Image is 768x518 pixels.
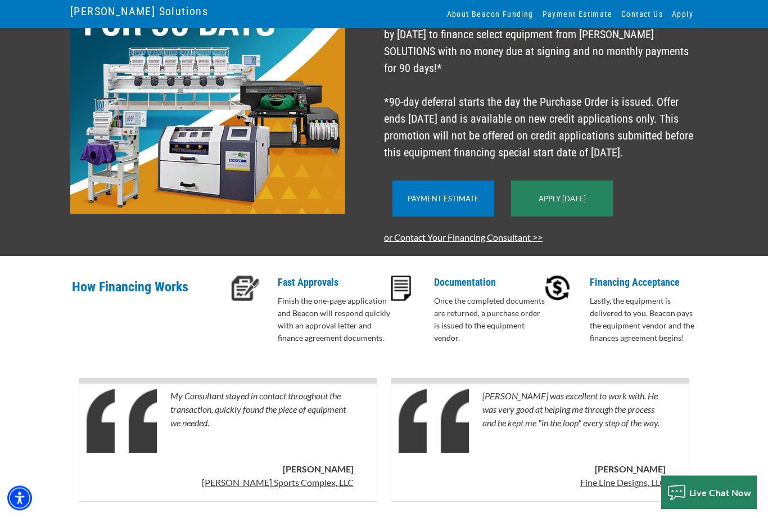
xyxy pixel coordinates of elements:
b: [PERSON_NAME] [283,464,354,475]
span: Live Chat Now [689,487,752,498]
button: Live Chat Now [661,476,757,510]
p: Documentation [434,276,547,290]
p: Finish the one-page application and Beacon will respond quickly with an approval letter and finan... [278,295,391,345]
p: How Financing Works [72,276,228,313]
img: Fast Approvals [231,276,260,301]
img: Documentation [391,276,411,301]
p: Fast Approvals [278,276,391,290]
p: Fine Line Designs, LLC [580,476,666,490]
p: My Consultant stayed in contact throughout the transaction, quickly found the piece of equipment ... [170,390,353,457]
a: Apply [DATE] [539,195,586,204]
p: [PERSON_NAME] was excellent to work with. He was very good at helping me through the process and ... [482,390,665,457]
p: [PERSON_NAME] Sports Complex, LLC [202,476,354,490]
a: or Contact Your Financing Consultant >> [384,232,543,243]
p: Lastly, the equipment is delivered to you. Beacon pays the equipment vendor and the finances agre... [590,295,703,345]
a: Fine Line Designs, LLC [580,476,666,496]
div: Accessibility Menu [7,486,32,511]
a: Payment Estimate [408,195,479,204]
img: Quotes [399,390,469,453]
b: [PERSON_NAME] [595,464,666,475]
img: Quotes [87,390,157,453]
p: Once the completed documents are returned, a purchase order is issued to the equipment vendor. [434,295,547,345]
p: Financing Acceptance [590,276,703,290]
a: [PERSON_NAME] Solutions [70,2,208,21]
a: [PERSON_NAME] Sports Complex, LLC [202,476,354,496]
